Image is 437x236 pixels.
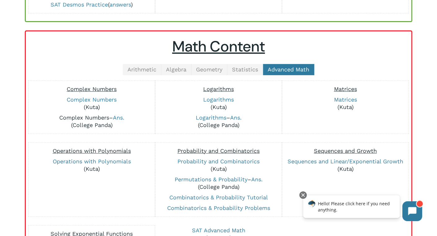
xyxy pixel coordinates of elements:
[227,64,263,75] a: Statistics
[191,64,227,75] a: Geometry
[161,64,191,75] a: Algebra
[203,96,234,103] a: Logarithms
[203,86,234,92] span: Logarithms
[285,96,405,111] p: (Kuta)
[67,86,117,92] span: Complex Numbers
[192,227,245,234] a: SAT Advanced Math
[169,194,268,201] a: Combinatorics & Probability Tutorial
[288,158,403,165] a: Sequences and Linear/Exponential Growth
[53,147,131,154] span: Operations with Polynomials
[230,114,242,121] a: Ans.
[127,66,156,73] span: Arithmetic
[59,114,109,121] a: Complex Numbers
[51,1,108,8] a: SAT Desmos Practice
[32,96,152,111] p: (Kuta)
[158,176,279,191] p: – (College Panda)
[196,66,222,73] span: Geometry
[177,158,260,165] a: Probability and Combinatorics
[109,1,131,8] a: answers
[67,96,117,103] a: Complex Numbers
[175,176,247,183] a: Permutations & Probability
[32,1,152,8] p: ( )
[263,64,314,75] a: Advanced Math
[314,147,377,154] span: Sequences and Growth
[334,86,357,92] span: Matrices
[158,96,279,111] p: (Kuta)
[232,66,258,73] span: Statistics
[285,158,405,173] p: (Kuta)
[32,114,152,129] p: – (College Panda)
[53,158,131,165] a: Operations with Polynomials
[158,114,279,129] p: – (College Panda)
[196,114,226,121] a: Logarithms
[113,114,124,121] a: Ans.
[32,158,152,173] p: (Kuta)
[297,190,428,227] iframe: Chatbot
[268,66,309,73] span: Advanced Math
[166,66,186,73] span: Algebra
[158,158,279,173] p: (Kuta)
[334,96,357,103] a: Matrices
[172,37,265,56] u: Math Content
[177,147,260,154] span: Probability and Combinatorics
[251,176,263,183] a: Ans.
[167,205,270,211] a: Combinatorics & Probability Problems
[123,64,161,75] a: Arithmetic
